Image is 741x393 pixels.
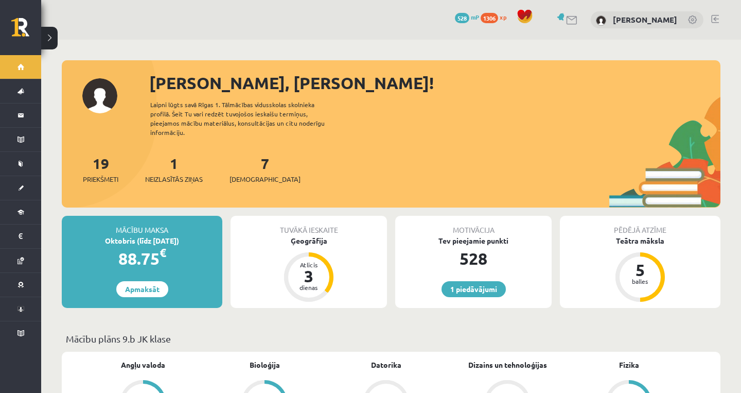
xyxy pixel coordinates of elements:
[231,235,387,303] a: Ģeogrāfija Atlicis 3 dienas
[455,13,479,21] a: 528 mP
[145,174,203,184] span: Neizlasītās ziņas
[231,235,387,246] div: Ģeogrāfija
[250,360,280,370] a: Bioloģija
[468,360,547,370] a: Dizains un tehnoloģijas
[442,281,506,297] a: 1 piedāvājumi
[560,235,720,303] a: Teātra māksla 5 balles
[62,216,222,235] div: Mācību maksa
[481,13,498,23] span: 1306
[395,235,552,246] div: Tev pieejamie punkti
[121,360,165,370] a: Angļu valoda
[500,13,506,21] span: xp
[625,262,656,278] div: 5
[481,13,511,21] a: 1306 xp
[625,278,656,284] div: balles
[371,360,401,370] a: Datorika
[145,154,203,184] a: 1Neizlasītās ziņas
[230,154,301,184] a: 7[DEMOGRAPHIC_DATA]
[293,262,324,268] div: Atlicis
[293,268,324,284] div: 3
[395,216,552,235] div: Motivācija
[160,245,166,260] span: €
[560,235,720,246] div: Teātra māksla
[83,154,118,184] a: 19Priekšmeti
[62,246,222,271] div: 88.75
[619,360,639,370] a: Fizika
[83,174,118,184] span: Priekšmeti
[149,71,720,95] div: [PERSON_NAME], [PERSON_NAME]!
[150,100,343,137] div: Laipni lūgts savā Rīgas 1. Tālmācības vidusskolas skolnieka profilā. Šeit Tu vari redzēt tuvojošo...
[560,216,720,235] div: Pēdējā atzīme
[455,13,469,23] span: 528
[116,281,168,297] a: Apmaksāt
[395,246,552,271] div: 528
[613,14,677,25] a: [PERSON_NAME]
[11,18,41,44] a: Rīgas 1. Tālmācības vidusskola
[230,174,301,184] span: [DEMOGRAPHIC_DATA]
[231,216,387,235] div: Tuvākā ieskaite
[62,235,222,246] div: Oktobris (līdz [DATE])
[471,13,479,21] span: mP
[66,332,716,346] p: Mācību plāns 9.b JK klase
[293,284,324,291] div: dienas
[596,15,606,26] img: Gustavs Lapsa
